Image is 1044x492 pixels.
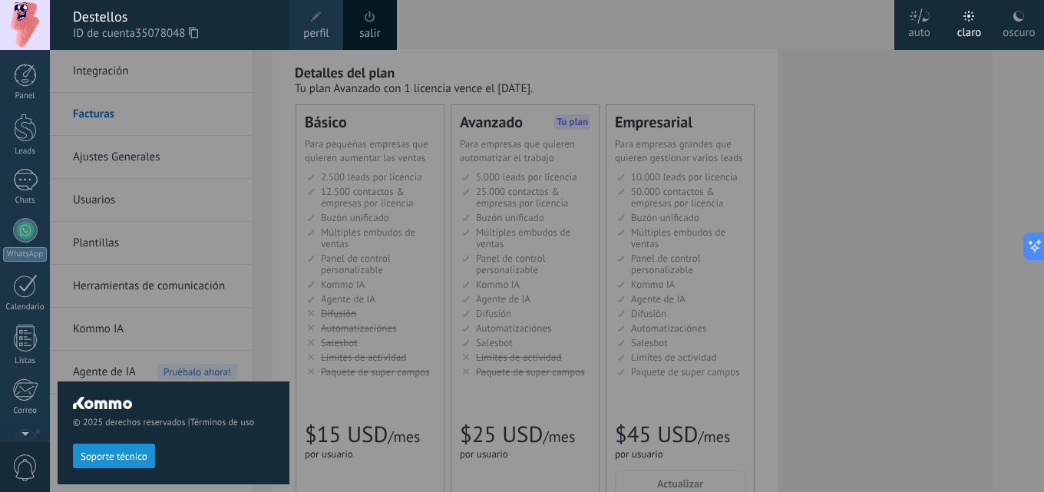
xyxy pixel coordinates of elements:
div: Panel [3,91,48,101]
a: Términos de uso [190,417,254,428]
div: Listas [3,356,48,366]
div: Leads [3,147,48,157]
span: 35078048 [135,25,198,42]
span: ID de cuenta [73,25,274,42]
div: Correo [3,406,48,416]
div: Destellos [73,8,274,25]
a: salir [359,25,380,42]
span: © 2025 derechos reservados | [73,417,274,428]
div: auto [908,10,930,50]
div: claro [957,10,982,50]
div: Calendario [3,302,48,312]
div: WhatsApp [3,247,47,262]
span: perfil [303,25,329,42]
button: Soporte técnico [73,444,155,468]
span: Soporte técnico [81,451,147,462]
div: Chats [3,196,48,206]
div: oscuro [1003,10,1035,50]
a: Soporte técnico [73,450,155,461]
